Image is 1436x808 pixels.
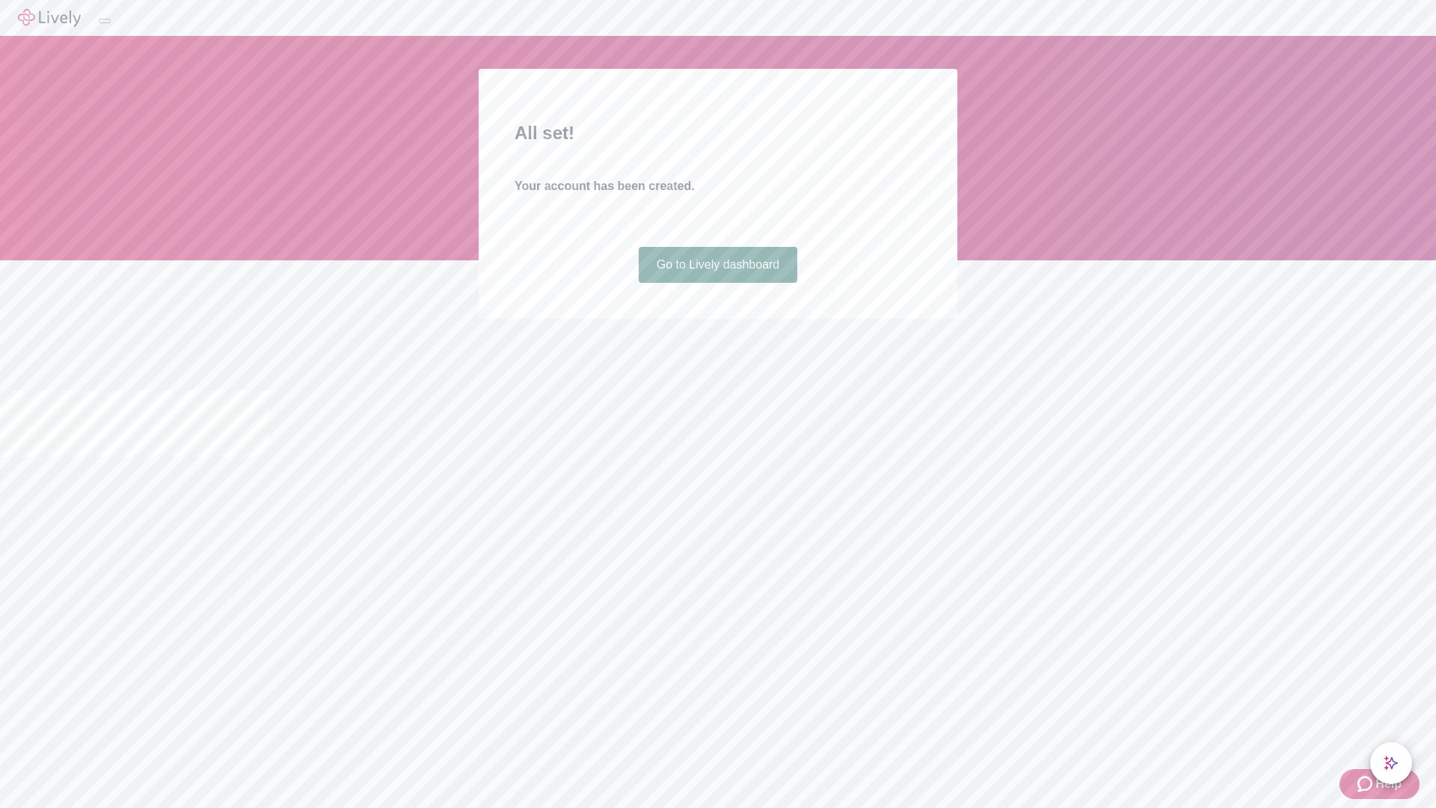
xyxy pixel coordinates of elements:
[639,247,798,283] a: Go to Lively dashboard
[18,9,81,27] img: Lively
[1375,775,1402,793] span: Help
[1370,742,1412,784] button: chat
[515,120,921,147] h2: All set!
[1384,756,1399,771] svg: Lively AI Assistant
[515,177,921,195] h4: Your account has been created.
[99,19,111,23] button: Log out
[1340,769,1420,799] button: Zendesk support iconHelp
[1357,775,1375,793] svg: Zendesk support icon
